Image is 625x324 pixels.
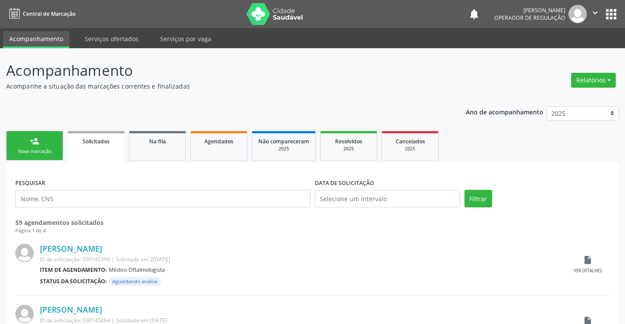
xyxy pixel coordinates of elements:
input: Nome, CNS [15,190,311,207]
label: DATA DE SOLICITAÇÃO [315,176,374,190]
button: Filtrar [464,190,492,207]
b: Status da solicitação: [40,278,107,285]
a: [PERSON_NAME] [40,305,102,314]
label: PESQUISAR [15,176,45,190]
p: Ano de acompanhamento [466,106,543,117]
button: Relatórios [571,73,616,88]
div: Página 1 de 4 [15,227,610,235]
span: Na fila [149,138,166,145]
div: 2025 [388,146,432,152]
span: Não compareceram [258,138,309,145]
a: Serviços por vaga [154,31,218,46]
div: 2025 [327,146,371,152]
p: Acompanhamento [6,60,435,82]
span: Operador de regulação [494,14,565,21]
div: Ver detalhes [574,268,602,274]
span: Solicitado em 2[DATE] [116,256,170,263]
b: Item de agendamento: [40,266,107,274]
i: insert_drive_file [583,255,593,265]
span: Central de Marcação [23,10,75,18]
strong: 59 agendamentos solicitados [15,218,104,227]
span: Solicitado em [DATE] [116,317,167,324]
i:  [590,8,600,18]
span: Cancelados [396,138,425,145]
span: Médico Oftalmologista [109,266,165,274]
span: Agendados [204,138,233,145]
span: ID da solicitação: S00145394 | [40,256,114,263]
div: person_add [30,136,39,146]
img: img [15,244,34,262]
img: img [568,5,587,23]
div: [PERSON_NAME] [494,7,565,14]
span: Resolvidos [335,138,362,145]
span: Solicitados [82,138,110,145]
div: 2025 [258,146,309,152]
button: notifications [468,8,480,20]
a: Central de Marcação [6,7,75,21]
p: Acompanhe a situação das marcações correntes e finalizadas [6,82,435,91]
a: [PERSON_NAME] [40,244,102,253]
a: Acompanhamento [3,31,69,48]
span: ID da solicitação: S00145664 | [40,317,114,324]
a: Serviços ofertados [79,31,145,46]
input: Selecione um intervalo [315,190,460,207]
img: img [15,305,34,323]
button: apps [604,7,619,22]
div: Nova marcação [13,148,57,155]
button:  [587,5,604,23]
span: Aguardando análise [109,277,161,286]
